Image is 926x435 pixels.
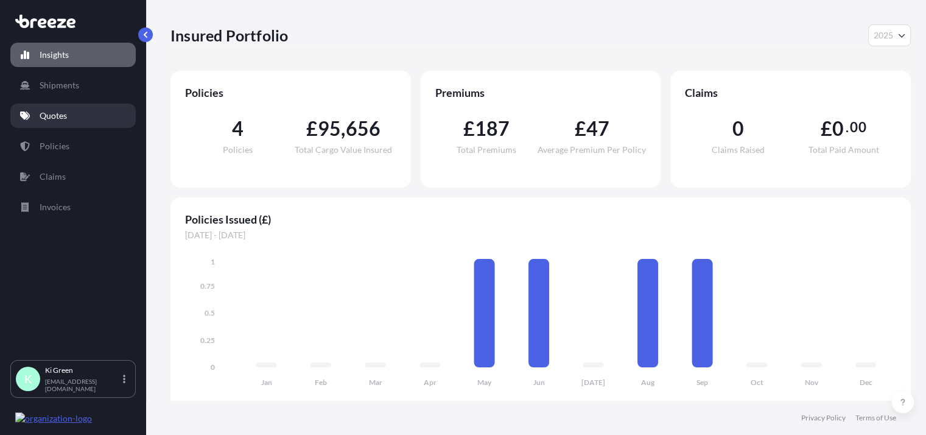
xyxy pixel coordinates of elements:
img: organization-logo [15,412,92,425]
span: Claims Raised [712,146,765,154]
a: Invoices [10,195,136,219]
span: [DATE] - [DATE] [185,229,896,241]
tspan: Jun [533,378,545,387]
tspan: Sep [696,378,708,387]
p: Invoices [40,201,71,213]
tspan: 0.5 [205,308,215,317]
p: Insured Portfolio [170,26,288,45]
tspan: Oct [751,378,763,387]
span: Policies [223,146,253,154]
span: £ [306,119,318,138]
span: Policies [185,85,396,100]
a: Privacy Policy [801,413,846,423]
span: Total Premiums [457,146,516,154]
p: Claims [40,171,66,183]
span: 0 [732,119,743,138]
tspan: [DATE] [581,378,605,387]
p: [EMAIL_ADDRESS][DOMAIN_NAME] [45,378,121,392]
span: Premiums [435,85,647,100]
span: Claims [685,85,896,100]
span: £ [463,119,475,138]
span: Total Paid Amount [808,146,879,154]
button: Year Selector [868,24,911,46]
span: . [846,122,849,132]
tspan: Nov [805,378,819,387]
tspan: 1 [211,257,215,266]
span: K [24,373,32,385]
a: Quotes [10,104,136,128]
tspan: 0.75 [200,281,215,291]
tspan: Jan [261,378,272,387]
span: Average Premium Per Policy [538,146,646,154]
tspan: Feb [315,378,327,387]
tspan: Apr [424,378,437,387]
tspan: May [477,378,492,387]
p: Ki Green [45,366,121,375]
span: 47 [586,119,609,138]
tspan: 0.25 [200,336,215,345]
tspan: Dec [860,378,872,387]
tspan: Aug [641,378,655,387]
a: Insights [10,43,136,67]
p: Insights [40,49,69,61]
p: Quotes [40,110,67,122]
span: Total Cargo Value Insured [295,146,392,154]
span: 656 [346,119,381,138]
span: £ [821,119,832,138]
tspan: 0 [211,362,215,372]
p: Policies [40,140,69,152]
span: 187 [475,119,510,138]
span: 0 [832,119,844,138]
span: , [341,119,345,138]
span: Policies Issued (£) [185,212,896,227]
a: Terms of Use [855,413,896,423]
a: Claims [10,164,136,189]
span: 4 [232,119,244,138]
a: Policies [10,134,136,158]
span: £ [575,119,586,138]
p: Shipments [40,79,79,91]
span: 2025 [874,29,893,41]
tspan: Mar [369,378,382,387]
a: Shipments [10,73,136,97]
span: 95 [318,119,341,138]
span: 00 [850,122,866,132]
